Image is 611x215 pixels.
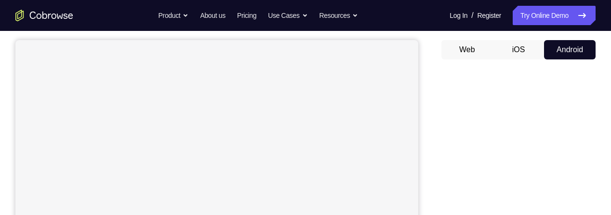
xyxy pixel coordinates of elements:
a: Pricing [237,6,256,25]
span: / [471,10,473,21]
button: Resources [319,6,359,25]
button: Web [441,40,493,59]
button: iOS [493,40,545,59]
a: Go to the home page [15,10,73,21]
button: Product [159,6,189,25]
a: Log In [450,6,467,25]
a: About us [200,6,225,25]
button: Use Cases [268,6,307,25]
a: Try Online Demo [513,6,596,25]
a: Register [478,6,501,25]
button: Android [544,40,596,59]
